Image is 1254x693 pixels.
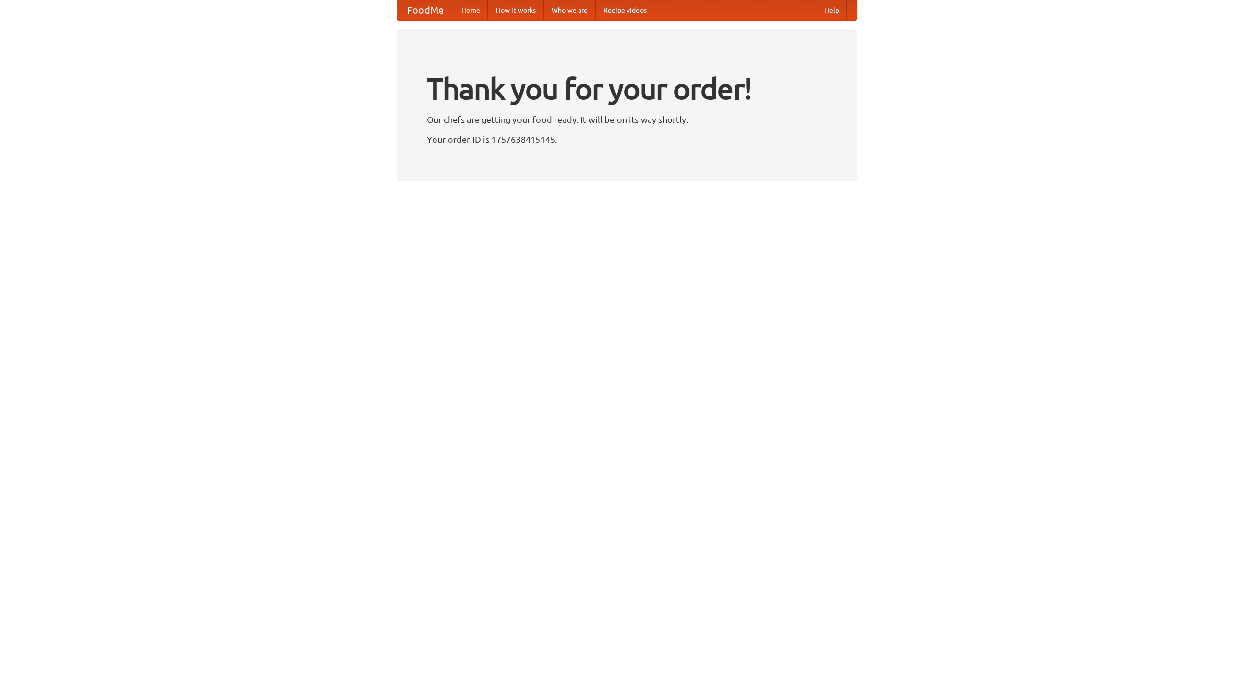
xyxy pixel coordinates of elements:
h1: Thank you for your order! [427,65,827,112]
p: Your order ID is 1757638415145. [427,132,827,146]
a: Recipe videos [596,0,654,20]
a: Who we are [544,0,596,20]
a: Home [454,0,488,20]
a: Help [817,0,847,20]
p: Our chefs are getting your food ready. It will be on its way shortly. [427,112,827,127]
a: How it works [488,0,544,20]
a: FoodMe [397,0,454,20]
